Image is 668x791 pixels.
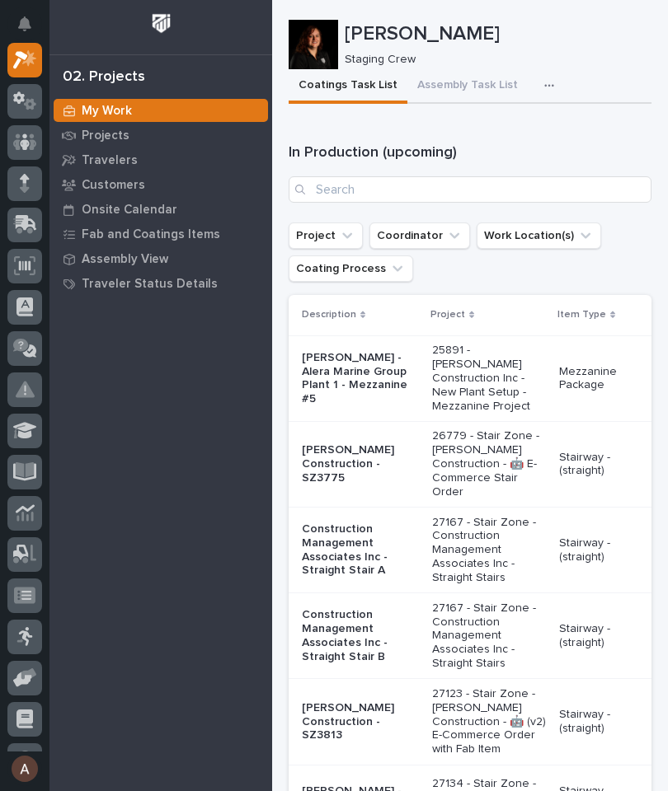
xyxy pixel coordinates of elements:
div: Notifications [21,16,42,43]
a: My Work [49,98,272,123]
p: Fab and Coatings Items [82,227,220,242]
button: Project [289,222,363,249]
a: Projects [49,123,272,147]
p: Stairway - (straight) [559,708,643,736]
input: Search [289,176,652,203]
a: Assembly View [49,246,272,271]
p: [PERSON_NAME] [345,22,645,46]
a: Fab and Coatings Items [49,222,272,246]
p: 27167 - Stair Zone - Construction Management Associates Inc - Straight Stairs [432,516,546,585]
img: Workspace Logo [146,8,176,39]
p: Stairway - (straight) [559,451,643,479]
a: Traveler Status Details [49,271,272,296]
p: [PERSON_NAME] - Alera Marine Group Plant 1 - Mezzanine #5 [302,351,419,406]
p: Construction Management Associates Inc - Straight Stair B [302,608,419,663]
p: [PERSON_NAME] Construction - SZ3775 [302,443,419,484]
p: Onsite Calendar [82,203,177,218]
p: 26779 - Stair Zone - [PERSON_NAME] Construction - 🤖 E-Commerce Stair Order [432,429,546,498]
p: Customers [82,178,145,193]
p: 25891 - [PERSON_NAME] Construction Inc - New Plant Setup - Mezzanine Project [432,344,546,413]
p: Staging Crew [345,53,638,67]
p: Project [430,306,465,324]
button: Work Location(s) [477,222,601,249]
button: Coordinator [369,222,470,249]
p: 27123 - Stair Zone - [PERSON_NAME] Construction - 🤖 (v2) E-Commerce Order with Fab Item [432,687,546,756]
p: Description [302,306,356,324]
div: 02. Projects [63,68,145,87]
button: Assembly Task List [407,69,528,104]
a: Customers [49,172,272,197]
h1: In Production (upcoming) [289,143,652,163]
button: Coatings Task List [289,69,407,104]
p: 27167 - Stair Zone - Construction Management Associates Inc - Straight Stairs [432,601,546,671]
p: Travelers [82,153,138,168]
a: Onsite Calendar [49,197,272,222]
a: Travelers [49,147,272,172]
p: Stairway - (straight) [559,536,643,564]
p: Stairway - (straight) [559,622,643,650]
p: Construction Management Associates Inc - Straight Stair A [302,522,419,578]
button: Notifications [7,7,42,41]
p: Item Type [557,306,606,324]
p: Traveler Status Details [82,277,218,292]
p: [PERSON_NAME] Construction - SZ3813 [302,701,419,742]
button: Coating Process [289,255,413,282]
p: Mezzanine Package [559,365,643,393]
p: Projects [82,129,129,143]
p: My Work [82,104,132,119]
p: Assembly View [82,252,168,267]
button: users-avatar [7,751,42,786]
